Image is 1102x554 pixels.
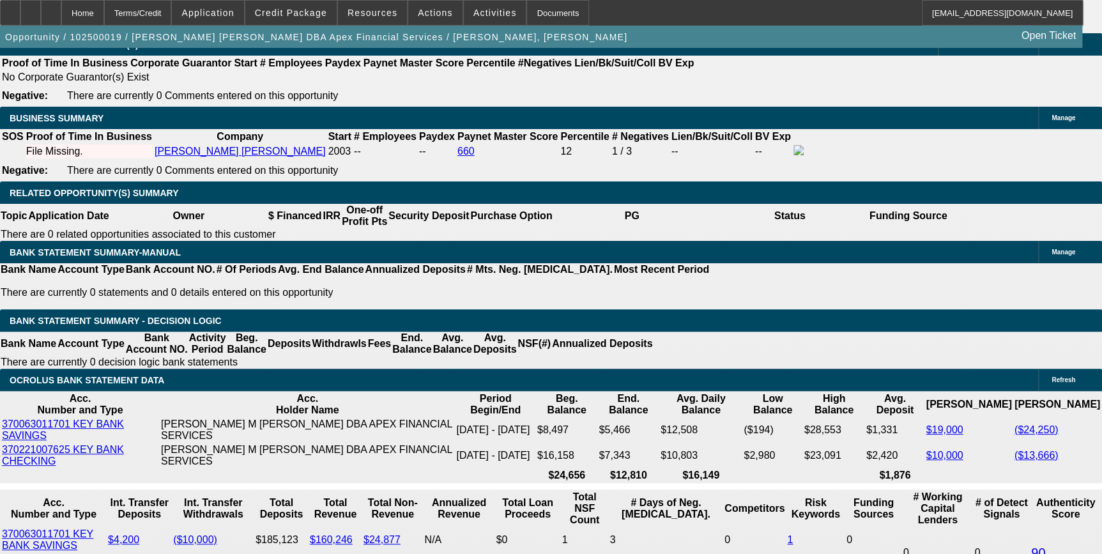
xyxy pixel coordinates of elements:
td: ($194) [743,418,802,442]
th: Int. Transfer Deposits [107,491,171,527]
a: ($10,000) [173,534,217,545]
a: ($24,250) [1014,424,1059,435]
th: Bank Account NO. [125,263,216,276]
th: Account Type [57,332,125,356]
th: Withdrawls [311,332,367,356]
th: $1,876 [866,469,924,482]
th: Total Revenue [309,491,362,527]
td: -- [671,144,753,158]
b: Paynet Master Score [457,131,558,142]
td: 2003 [328,144,352,158]
b: Paydex [419,131,455,142]
th: Annualized Deposits [551,332,653,356]
th: [PERSON_NAME] [1014,392,1101,417]
b: Percentile [466,58,515,68]
th: Competitors [724,491,785,527]
td: No Corporate Guarantor(s) Exist [1,71,700,84]
span: There are currently 0 Comments entered on this opportunity [67,90,338,101]
a: $10,000 [926,450,963,461]
span: RELATED OPPORTUNITY(S) SUMMARY [10,188,178,198]
th: Authenticity Score [1030,491,1101,527]
td: $1,331 [866,418,924,442]
th: Beg. Balance [226,332,266,356]
a: $19,000 [926,424,963,435]
th: SOS [1,130,24,143]
td: 3 [609,528,723,552]
span: Manage [1052,114,1075,121]
td: $10,803 [660,443,742,468]
b: Corporate Guarantor [130,58,231,68]
b: #Negatives [518,58,572,68]
th: Acc. Number and Type [1,491,106,527]
td: $5,466 [598,418,659,442]
th: Avg. Daily Balance [660,392,742,417]
th: Avg. End Balance [277,263,365,276]
th: # Of Periods [216,263,277,276]
b: Lien/Bk/Suit/Coll [671,131,753,142]
th: Risk Keywords [786,491,845,527]
a: 370063011701 KEY BANK SAVINGS [2,528,93,551]
td: 0 [724,528,785,552]
th: High Balance [804,392,864,417]
th: Activity Period [188,332,227,356]
b: BV Exp [658,58,694,68]
td: $7,343 [598,443,659,468]
th: $16,149 [660,469,742,482]
button: Resources [338,1,407,25]
td: [PERSON_NAME] M [PERSON_NAME] DBA APEX FINANCIAL SERVICES [160,443,454,468]
a: 370221007625 KEY BANK CHECKING [2,444,124,466]
b: Percentile [560,131,609,142]
th: Acc. Holder Name [160,392,454,417]
span: Manage [1052,249,1075,256]
th: Avg. Balance [432,332,472,356]
button: Actions [408,1,463,25]
b: Lien/Bk/Suit/Coll [574,58,655,68]
td: [DATE] - [DATE] [455,418,535,442]
b: Start [234,58,257,68]
th: Status [711,204,869,228]
th: Proof of Time In Business [26,130,153,143]
b: # Employees [260,58,323,68]
a: $24,877 [364,534,401,545]
b: # Negatives [612,131,669,142]
th: Purchase Option [470,204,553,228]
button: Application [172,1,243,25]
td: 1 [561,528,608,552]
a: 1 [787,534,793,545]
b: Negative: [2,165,48,176]
th: Acc. Number and Type [1,392,159,417]
th: $12,810 [598,469,659,482]
th: Beg. Balance [537,392,597,417]
th: Fees [367,332,392,356]
td: $28,553 [804,418,864,442]
a: 660 [457,146,475,157]
th: Funding Sources [846,491,901,527]
th: Deposits [267,332,312,356]
div: File Missing. [26,146,152,157]
th: Annualized Deposits [364,263,466,276]
span: There are currently 0 Comments entered on this opportunity [67,165,338,176]
a: ($13,666) [1014,450,1059,461]
th: # Days of Neg. [MEDICAL_DATA]. [609,491,723,527]
span: BUSINESS SUMMARY [10,113,103,123]
th: Bank Account NO. [125,332,188,356]
span: Actions [418,8,453,18]
td: $8,497 [537,418,597,442]
th: Total Deposits [255,491,308,527]
th: Funding Source [869,204,948,228]
th: One-off Profit Pts [341,204,388,228]
td: $0 [495,528,560,552]
a: $4,200 [108,534,139,545]
span: Credit Package [255,8,327,18]
th: Annualized Revenue [424,491,494,527]
span: Activities [473,8,517,18]
td: $16,158 [537,443,597,468]
th: Most Recent Period [613,263,710,276]
th: Period Begin/End [455,392,535,417]
b: Paynet Master Score [364,58,464,68]
span: -- [354,146,361,157]
button: Credit Package [245,1,337,25]
b: Company [217,131,263,142]
b: Start [328,131,351,142]
th: # Working Capital Lenders [903,491,973,527]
